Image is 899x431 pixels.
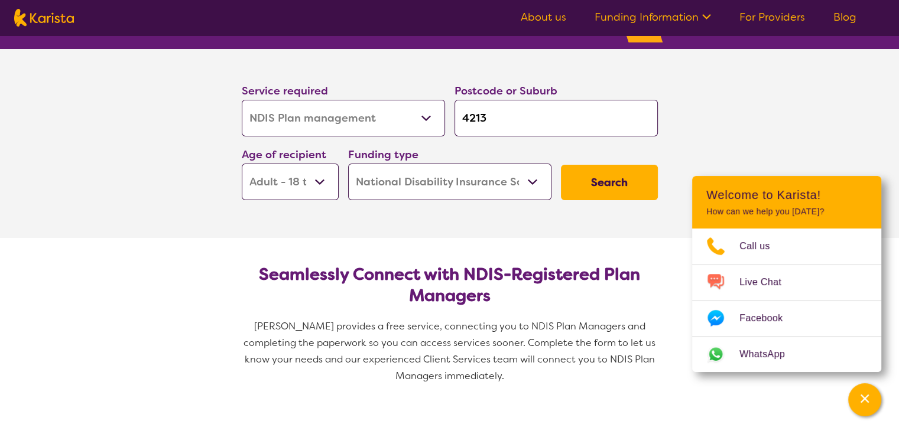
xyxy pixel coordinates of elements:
span: Live Chat [739,273,796,291]
button: Channel Menu [848,383,881,416]
div: Channel Menu [692,176,881,372]
input: Type [455,100,658,136]
a: Web link opens in a new tab. [692,337,881,372]
img: Karista logo [14,9,74,27]
p: How can we help you [DATE]? [706,207,867,217]
a: Funding Information [595,10,711,24]
label: Funding type [348,148,418,162]
label: Service required [242,84,328,98]
label: Age of recipient [242,148,326,162]
h2: Welcome to Karista! [706,188,867,202]
ul: Choose channel [692,228,881,372]
label: Postcode or Suburb [455,84,557,98]
a: About us [521,10,566,24]
span: [PERSON_NAME] provides a free service, connecting you to NDIS Plan Managers and completing the pa... [244,320,658,382]
a: For Providers [739,10,805,24]
a: Blog [833,10,856,24]
h2: Seamlessly Connect with NDIS-Registered Plan Managers [251,264,648,306]
button: Search [561,165,658,200]
span: Facebook [739,309,797,327]
span: WhatsApp [739,345,799,363]
span: Call us [739,237,784,255]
